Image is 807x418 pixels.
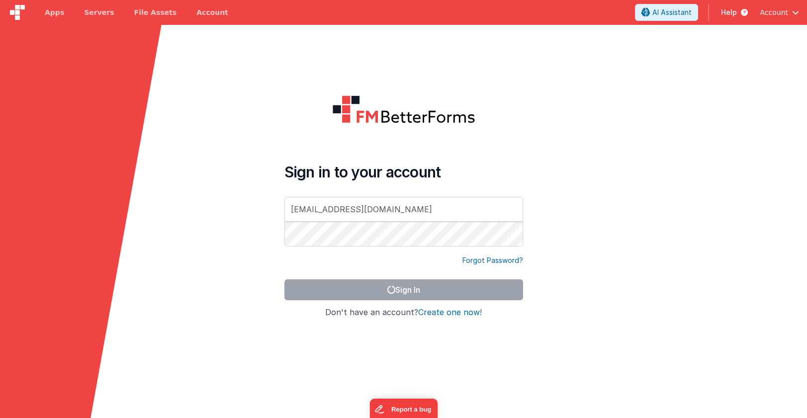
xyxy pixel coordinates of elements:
[721,7,737,17] span: Help
[134,7,177,17] span: File Assets
[84,7,114,17] span: Servers
[760,7,799,17] button: Account
[284,279,523,300] button: Sign In
[284,163,523,181] h4: Sign in to your account
[462,255,523,265] a: Forgot Password?
[284,308,523,317] h4: Don't have an account?
[45,7,64,17] span: Apps
[418,308,482,317] button: Create one now!
[760,7,788,17] span: Account
[652,7,692,17] span: AI Assistant
[635,4,698,21] button: AI Assistant
[284,197,523,222] input: Email Address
